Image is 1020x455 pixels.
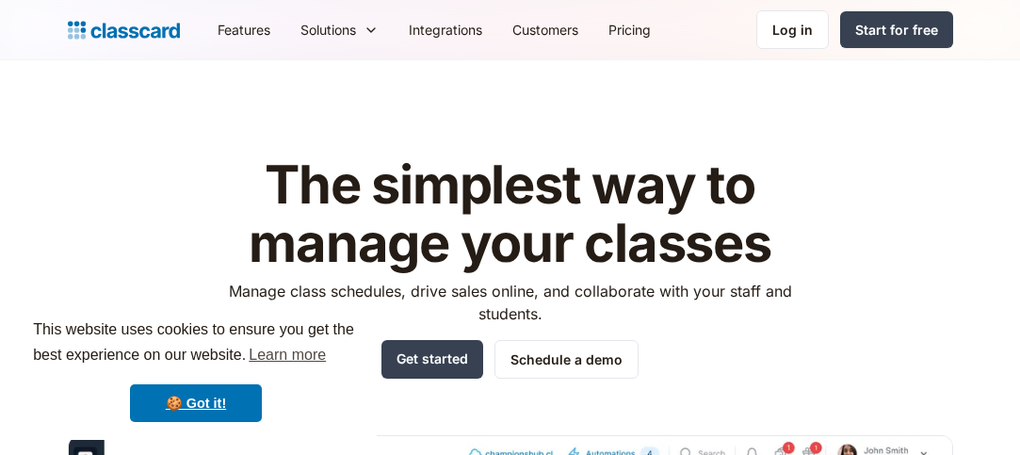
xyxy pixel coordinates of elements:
[33,318,359,369] span: This website uses cookies to ensure you get the best experience on our website.
[855,20,938,40] div: Start for free
[756,10,829,49] a: Log in
[394,8,497,51] a: Integrations
[211,156,809,272] h1: The simplest way to manage your classes
[593,8,666,51] a: Pricing
[246,341,329,369] a: learn more about cookies
[211,280,809,325] p: Manage class schedules, drive sales online, and collaborate with your staff and students.
[15,301,377,440] div: cookieconsent
[840,11,953,48] a: Start for free
[300,20,356,40] div: Solutions
[381,340,483,379] a: Get started
[285,8,394,51] div: Solutions
[772,20,813,40] div: Log in
[497,8,593,51] a: Customers
[68,17,180,43] a: home
[494,340,639,379] a: Schedule a demo
[130,384,262,422] a: dismiss cookie message
[202,8,285,51] a: Features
